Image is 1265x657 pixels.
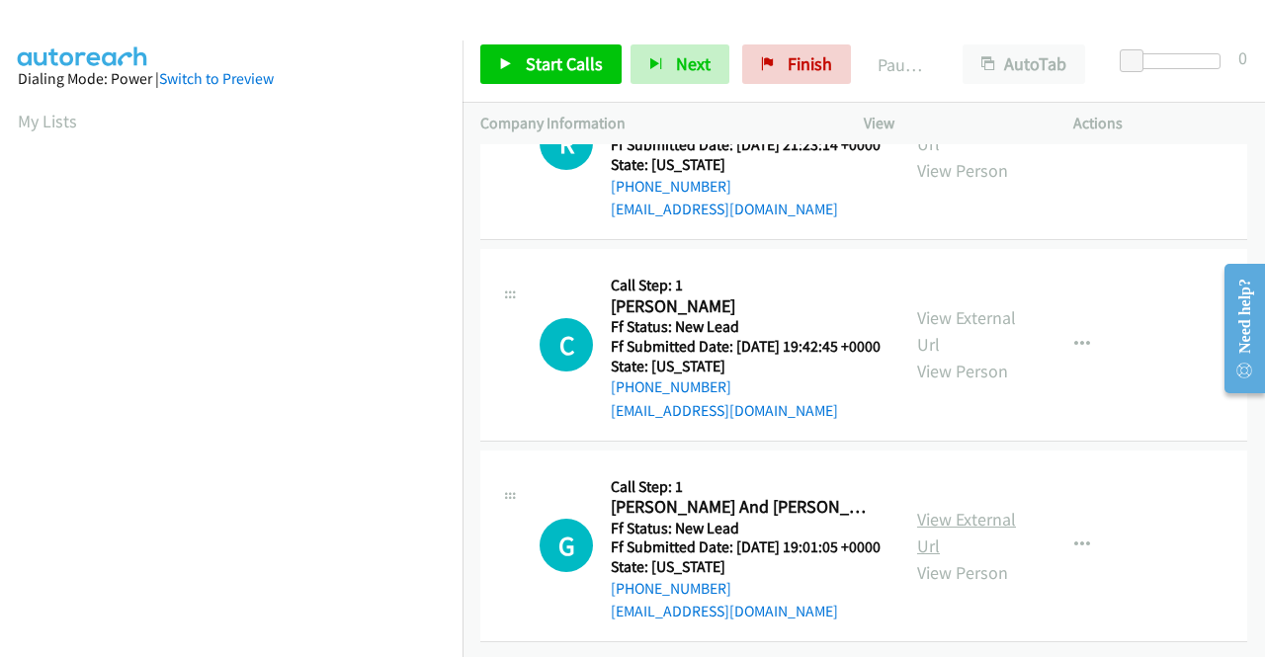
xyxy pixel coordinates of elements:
h2: [PERSON_NAME] [611,295,875,318]
a: Finish [742,44,851,84]
a: [EMAIL_ADDRESS][DOMAIN_NAME] [611,200,838,218]
a: View External Url [917,106,1016,155]
p: Paused [878,51,927,78]
span: Finish [788,52,832,75]
a: View Person [917,561,1008,584]
h2: [PERSON_NAME] And [PERSON_NAME] [611,496,875,519]
a: [EMAIL_ADDRESS][DOMAIN_NAME] [611,602,838,620]
button: AutoTab [963,44,1085,84]
h5: Ff Submitted Date: [DATE] 19:01:05 +0000 [611,537,881,557]
a: View External Url [917,508,1016,557]
div: Delay between calls (in seconds) [1130,53,1221,69]
a: Switch to Preview [159,69,274,88]
a: View Person [917,360,1008,382]
a: [PHONE_NUMBER] [611,177,731,196]
h1: G [540,519,593,572]
a: [EMAIL_ADDRESS][DOMAIN_NAME] [611,401,838,420]
a: Start Calls [480,44,622,84]
div: The call is yet to be attempted [540,519,593,572]
span: Next [676,52,711,75]
div: The call is yet to be attempted [540,117,593,170]
p: View [864,112,1038,135]
a: [PHONE_NUMBER] [611,579,731,598]
button: Next [631,44,729,84]
h5: Ff Status: New Lead [611,519,881,538]
h5: State: [US_STATE] [611,155,881,175]
a: View External Url [917,306,1016,356]
h5: Ff Submitted Date: [DATE] 21:23:14 +0000 [611,135,881,155]
h5: State: [US_STATE] [611,557,881,577]
div: The call is yet to be attempted [540,318,593,371]
a: [PHONE_NUMBER] [611,377,731,396]
h1: C [540,318,593,371]
a: View Person [917,159,1008,182]
p: Company Information [480,112,828,135]
h5: State: [US_STATE] [611,357,881,376]
h5: Ff Status: New Lead [611,317,881,337]
span: Start Calls [526,52,603,75]
h5: Ff Submitted Date: [DATE] 19:42:45 +0000 [611,337,881,357]
h5: Call Step: 1 [611,477,881,497]
div: Dialing Mode: Power | [18,67,445,91]
a: My Lists [18,110,77,132]
div: 0 [1238,44,1247,71]
h1: R [540,117,593,170]
p: Actions [1073,112,1247,135]
iframe: Resource Center [1209,250,1265,407]
h5: Call Step: 1 [611,276,881,295]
